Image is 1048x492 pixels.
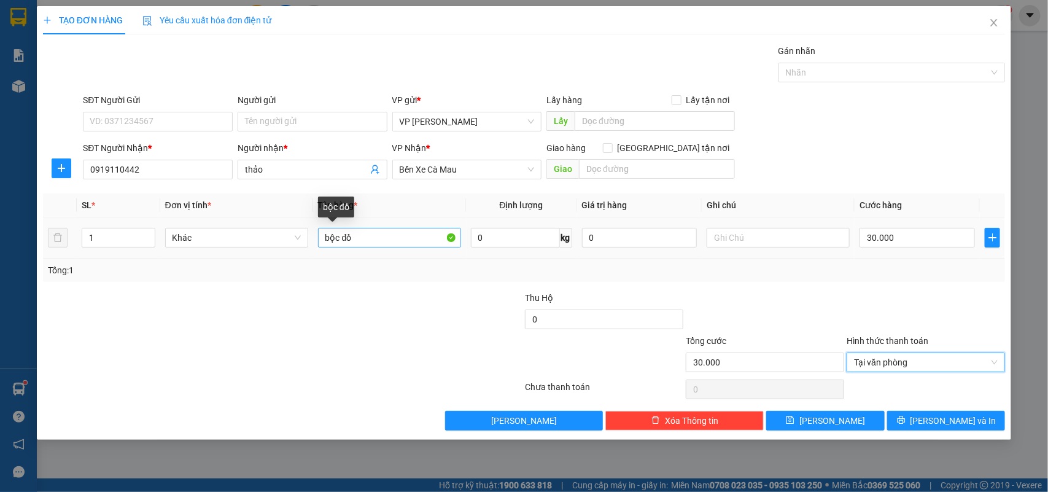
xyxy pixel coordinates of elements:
[142,16,152,26] img: icon
[686,336,726,346] span: Tổng cước
[575,111,735,131] input: Dọc đường
[582,228,697,248] input: 0
[318,197,354,217] div: bộc đồ
[766,411,884,431] button: save[PERSON_NAME]
[142,15,272,25] span: Yêu cầu xuất hóa đơn điện tử
[15,15,77,77] img: logo.jpg
[985,233,999,243] span: plus
[786,416,794,426] span: save
[238,93,387,107] div: Người gửi
[48,264,405,277] div: Tổng: 1
[43,16,52,25] span: plus
[400,160,535,179] span: Bến Xe Cà Mau
[83,141,233,155] div: SĐT Người Nhận
[318,200,358,210] span: Tên hàng
[491,414,557,428] span: [PERSON_NAME]
[977,6,1011,41] button: Close
[370,165,380,174] span: user-add
[582,200,627,210] span: Giá trị hàng
[847,336,928,346] label: Hình thức thanh toán
[318,228,461,248] input: VD: Bàn, Ghế
[546,159,579,179] span: Giao
[52,163,71,173] span: plus
[15,89,214,109] b: GỬI : VP [PERSON_NAME]
[989,18,999,28] span: close
[82,200,91,210] span: SL
[546,111,575,131] span: Lấy
[560,228,572,248] span: kg
[524,380,685,402] div: Chưa thanh toán
[799,414,865,428] span: [PERSON_NAME]
[854,353,998,372] span: Tại văn phòng
[665,414,718,428] span: Xóa Thông tin
[702,193,855,217] th: Ghi chú
[651,416,660,426] span: delete
[985,228,1000,248] button: plus
[897,416,906,426] span: printer
[887,411,1005,431] button: printer[PERSON_NAME] và In
[500,200,543,210] span: Định lượng
[860,200,902,210] span: Cước hàng
[910,414,996,428] span: [PERSON_NAME] và In
[115,30,513,45] li: 26 Phó Cơ Điều, Phường 12
[392,143,427,153] span: VP Nhận
[546,143,586,153] span: Giao hàng
[778,46,816,56] label: Gán nhãn
[165,200,211,210] span: Đơn vị tính
[392,93,542,107] div: VP gửi
[525,293,553,303] span: Thu Hộ
[173,228,301,247] span: Khác
[43,15,123,25] span: TẠO ĐƠN HÀNG
[400,112,535,131] span: VP Bạc Liêu
[48,228,68,248] button: delete
[445,411,604,431] button: [PERSON_NAME]
[707,228,850,248] input: Ghi Chú
[83,93,233,107] div: SĐT Người Gửi
[681,93,735,107] span: Lấy tận nơi
[605,411,764,431] button: deleteXóa Thông tin
[52,158,71,178] button: plus
[238,141,387,155] div: Người nhận
[115,45,513,61] li: Hotline: 02839552959
[546,95,582,105] span: Lấy hàng
[579,159,735,179] input: Dọc đường
[613,141,735,155] span: [GEOGRAPHIC_DATA] tận nơi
